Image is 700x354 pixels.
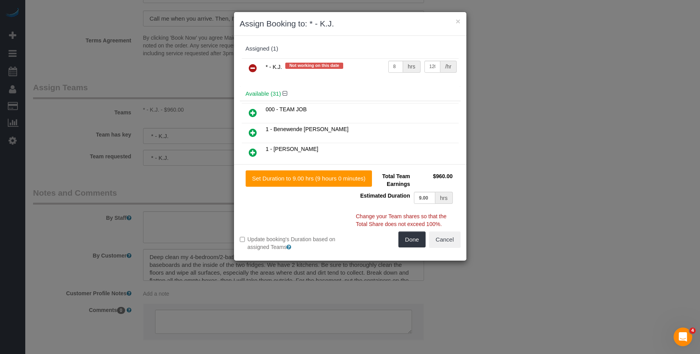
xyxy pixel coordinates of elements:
td: Total Team Earnings [356,170,412,190]
iframe: Intercom live chat [674,328,692,346]
div: hrs [403,61,420,73]
h3: Assign Booking to: * - K.J. [240,18,461,30]
button: × [456,17,460,25]
span: 000 - TEAM JOB [266,106,307,112]
button: Cancel [429,231,461,248]
label: Update booking's Duration based on assigned Teams [240,235,344,251]
span: 1 - [PERSON_NAME] [266,146,318,152]
div: hrs [435,192,452,204]
span: 4 [690,328,696,334]
div: /hr [440,61,456,73]
span: Estimated Duration [360,193,410,199]
span: Not working on this date [285,63,343,69]
button: Done [398,231,426,248]
button: Set Duration to 9.00 hrs (9 hours 0 minutes) [246,170,372,187]
input: Update booking's Duration based on assigned Teams [240,237,245,242]
td: $960.00 [412,170,455,190]
h4: Available (31) [246,91,455,97]
span: * - K.J. [266,64,282,70]
span: 1 - Benewende [PERSON_NAME] [266,126,349,132]
div: Assigned (1) [246,46,455,52]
